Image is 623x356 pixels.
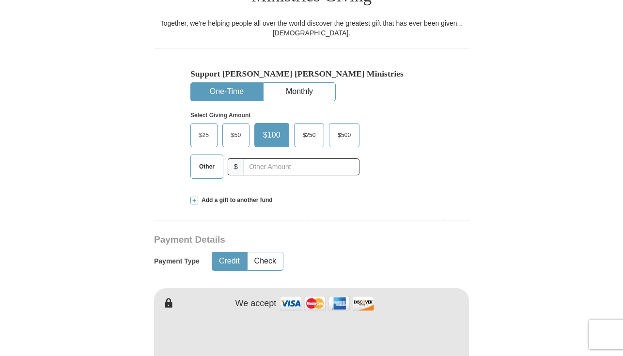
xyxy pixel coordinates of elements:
span: $50 [226,128,246,142]
img: credit cards accepted [279,293,375,314]
strong: Select Giving Amount [190,112,250,119]
h3: Payment Details [154,234,401,246]
h5: Support [PERSON_NAME] [PERSON_NAME] Ministries [190,69,433,79]
span: $25 [194,128,214,142]
span: $500 [333,128,356,142]
input: Other Amount [244,158,359,175]
button: Credit [212,252,247,270]
span: Other [194,159,219,174]
h4: We accept [235,298,277,309]
button: One-Time [191,83,263,101]
span: Add a gift to another fund [198,196,273,204]
button: Check [248,252,283,270]
span: $250 [298,128,321,142]
span: $100 [258,128,285,142]
h5: Payment Type [154,257,200,265]
span: $ [228,158,244,175]
div: Together, we're helping people all over the world discover the greatest gift that has ever been g... [154,18,469,38]
button: Monthly [264,83,335,101]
